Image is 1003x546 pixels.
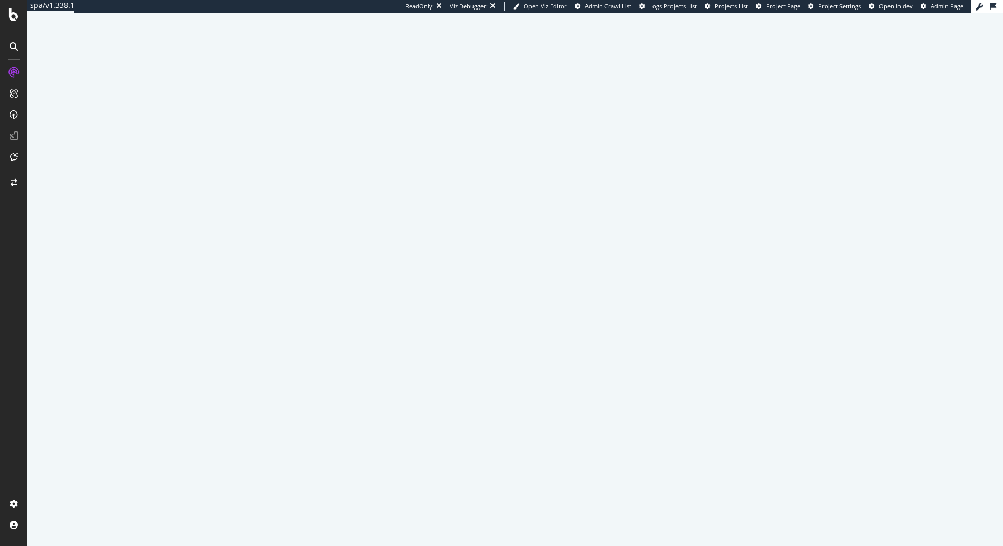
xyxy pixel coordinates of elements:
a: Open Viz Editor [513,2,567,11]
span: Open in dev [879,2,913,10]
span: Project Page [766,2,800,10]
span: Admin Crawl List [585,2,631,10]
a: Admin Page [921,2,963,11]
span: Projects List [715,2,748,10]
span: Admin Page [931,2,963,10]
a: Logs Projects List [639,2,697,11]
a: Admin Crawl List [575,2,631,11]
a: Open in dev [869,2,913,11]
div: ReadOnly: [405,2,434,11]
span: Logs Projects List [649,2,697,10]
span: Project Settings [818,2,861,10]
a: Project Settings [808,2,861,11]
a: Projects List [705,2,748,11]
div: Viz Debugger: [450,2,488,11]
div: animation [477,252,553,290]
a: Project Page [756,2,800,11]
span: Open Viz Editor [524,2,567,10]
